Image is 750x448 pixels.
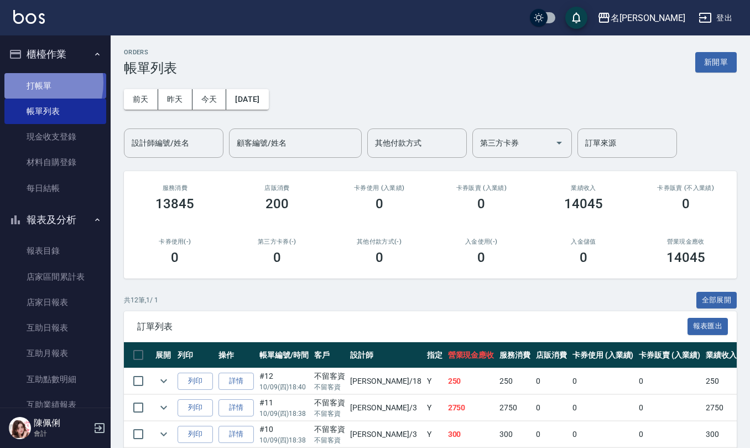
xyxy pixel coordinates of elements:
th: 卡券使用 (入業績) [570,342,637,368]
td: 300 [703,421,739,447]
td: 0 [533,395,570,421]
a: 報表匯出 [687,321,728,331]
button: 全部展開 [696,292,737,309]
h2: 卡券販賣 (入業績) [444,184,519,192]
div: 不留客資 [314,424,345,435]
div: 不留客資 [314,397,345,409]
p: 10/09 (四) 18:38 [259,435,309,445]
a: 互助業績報表 [4,392,106,418]
h3: 0 [477,196,485,212]
h2: 其他付款方式(-) [341,238,417,245]
h3: 14045 [564,196,603,212]
button: expand row [155,399,172,416]
button: Open [550,134,568,152]
h3: 0 [171,250,179,265]
td: 0 [570,421,637,447]
a: 報表目錄 [4,238,106,264]
a: 現金收支登錄 [4,124,106,150]
button: 昨天 [158,89,192,110]
h2: 第三方卡券(-) [239,238,315,245]
th: 展開 [153,342,175,368]
th: 客戶 [311,342,348,368]
td: 0 [636,421,703,447]
img: Person [9,417,31,439]
a: 詳情 [218,426,254,443]
h3: 服務消費 [137,184,213,192]
td: 250 [497,368,533,394]
img: Logo [13,10,45,24]
a: 互助點數明細 [4,367,106,392]
h2: 營業現金應收 [648,238,723,245]
td: 2750 [445,395,497,421]
h3: 0 [580,250,587,265]
h3: 0 [477,250,485,265]
td: 300 [497,421,533,447]
a: 打帳單 [4,73,106,99]
th: 店販消費 [533,342,570,368]
th: 服務消費 [497,342,533,368]
h2: 卡券使用 (入業績) [341,184,417,192]
h3: 0 [273,250,281,265]
p: 不留客資 [314,382,345,392]
button: 新開單 [695,52,737,73]
p: 會計 [34,429,90,439]
p: 10/09 (四) 18:40 [259,382,309,392]
a: 互助月報表 [4,341,106,366]
td: 0 [570,368,637,394]
h2: 入金使用(-) [444,238,519,245]
button: expand row [155,373,172,389]
td: Y [424,421,445,447]
button: save [565,7,587,29]
th: 卡券販賣 (入業績) [636,342,703,368]
p: 共 12 筆, 1 / 1 [124,295,158,305]
td: Y [424,395,445,421]
a: 詳情 [218,399,254,416]
td: Y [424,368,445,394]
td: 0 [636,395,703,421]
h3: 14045 [666,250,705,265]
button: 前天 [124,89,158,110]
td: #10 [257,421,311,447]
td: [PERSON_NAME] /3 [347,395,424,421]
td: [PERSON_NAME] /3 [347,421,424,447]
a: 店家日報表 [4,290,106,315]
th: 設計師 [347,342,424,368]
td: 0 [636,368,703,394]
button: 報表及分析 [4,205,106,234]
h2: 店販消費 [239,184,315,192]
h3: 200 [265,196,289,212]
h2: 卡券販賣 (不入業績) [648,184,723,192]
td: [PERSON_NAME] /18 [347,368,424,394]
td: #11 [257,395,311,421]
h2: 業績收入 [546,184,622,192]
button: 報表匯出 [687,318,728,335]
td: #12 [257,368,311,394]
button: 登出 [694,8,737,28]
a: 新開單 [695,56,737,67]
h2: ORDERS [124,49,177,56]
p: 不留客資 [314,409,345,419]
button: 櫃檯作業 [4,40,106,69]
td: 2750 [703,395,739,421]
td: 250 [445,368,497,394]
td: 0 [570,395,637,421]
button: 列印 [178,426,213,443]
td: 2750 [497,395,533,421]
div: 不留客資 [314,370,345,382]
th: 帳單編號/時間 [257,342,311,368]
p: 不留客資 [314,435,345,445]
h2: 卡券使用(-) [137,238,213,245]
th: 列印 [175,342,216,368]
a: 互助日報表 [4,315,106,341]
td: 250 [703,368,739,394]
div: 名[PERSON_NAME] [611,11,685,25]
h5: 陳佩俐 [34,418,90,429]
button: 列印 [178,373,213,390]
a: 帳單列表 [4,99,106,124]
button: 名[PERSON_NAME] [593,7,690,29]
span: 訂單列表 [137,321,687,332]
h3: 13845 [155,196,194,212]
th: 指定 [424,342,445,368]
th: 操作 [216,342,257,368]
h3: 帳單列表 [124,60,177,76]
